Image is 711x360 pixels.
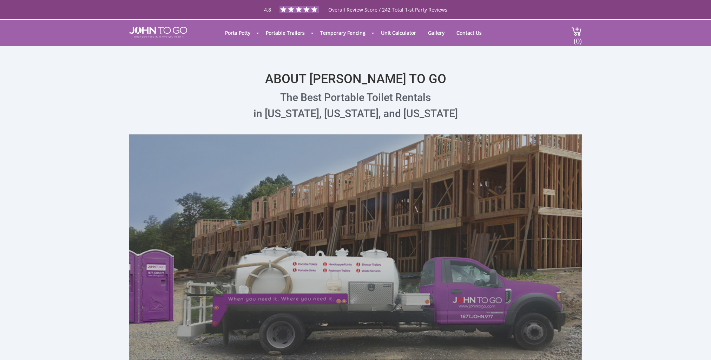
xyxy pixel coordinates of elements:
a: Portable Trailers [261,26,310,40]
a: Gallery [423,26,450,40]
span: Overall Review Score / 242 Total 1-st Party Reviews [328,6,447,27]
h1: ABOUT [PERSON_NAME] TO GO [129,53,582,86]
p: The Best Portable Toilet Rentals in [US_STATE], [US_STATE], and [US_STATE] [129,89,582,122]
a: Temporary Fencing [315,26,371,40]
img: cart a [571,27,582,36]
a: Porta Potty [220,26,256,40]
span: (0) [573,31,582,46]
a: Contact Us [451,26,487,40]
span: 4.8 [264,6,271,13]
button: Live Chat [683,332,711,360]
img: JOHN to go [129,27,187,38]
a: Unit Calculator [376,26,421,40]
